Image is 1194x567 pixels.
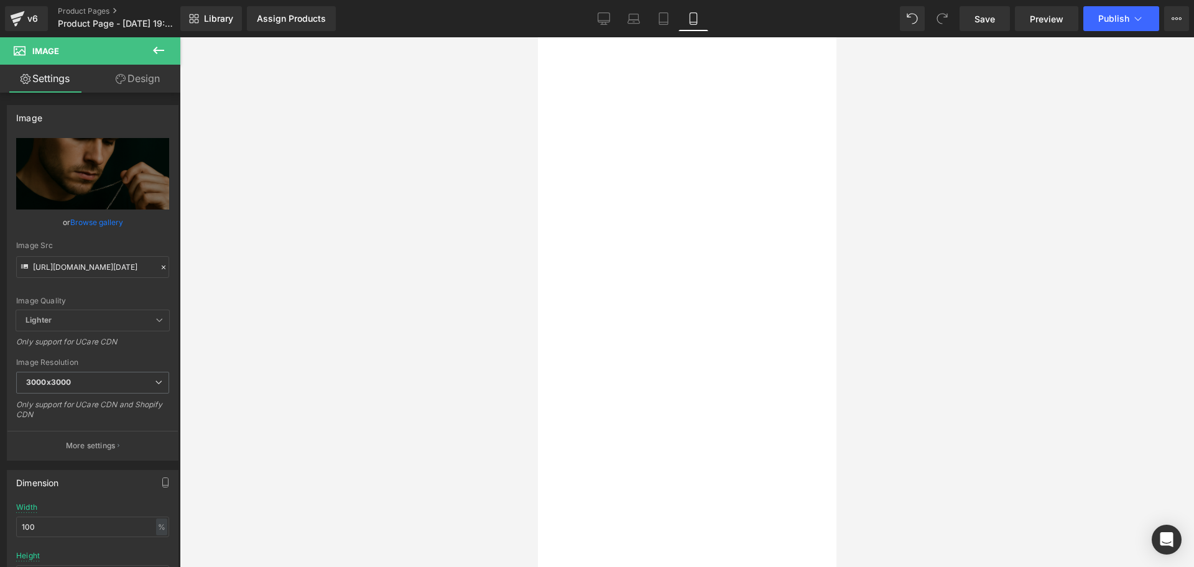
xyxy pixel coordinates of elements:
[16,517,169,537] input: auto
[58,6,201,16] a: Product Pages
[25,315,52,325] b: Lighter
[1030,12,1063,25] span: Preview
[5,6,48,31] a: v6
[1015,6,1078,31] a: Preview
[974,12,995,25] span: Save
[257,14,326,24] div: Assign Products
[649,6,678,31] a: Tablet
[619,6,649,31] a: Laptop
[180,6,242,31] a: New Library
[16,503,37,512] div: Width
[930,6,955,31] button: Redo
[16,337,169,355] div: Only support for UCare CDN
[1098,14,1129,24] span: Publish
[900,6,925,31] button: Undo
[16,106,42,123] div: Image
[70,211,123,233] a: Browse gallery
[204,13,233,24] span: Library
[58,19,177,29] span: Product Page - [DATE] 19:03:53
[16,471,59,488] div: Dimension
[66,440,116,451] p: More settings
[1164,6,1189,31] button: More
[678,6,708,31] a: Mobile
[1083,6,1159,31] button: Publish
[7,431,178,460] button: More settings
[16,358,169,367] div: Image Resolution
[16,216,169,229] div: or
[16,400,169,428] div: Only support for UCare CDN and Shopify CDN
[156,519,167,535] div: %
[16,551,40,560] div: Height
[26,377,71,387] b: 3000x3000
[16,256,169,278] input: Link
[16,241,169,250] div: Image Src
[32,46,59,56] span: Image
[16,297,169,305] div: Image Quality
[589,6,619,31] a: Desktop
[25,11,40,27] div: v6
[1152,525,1182,555] div: Open Intercom Messenger
[93,65,183,93] a: Design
